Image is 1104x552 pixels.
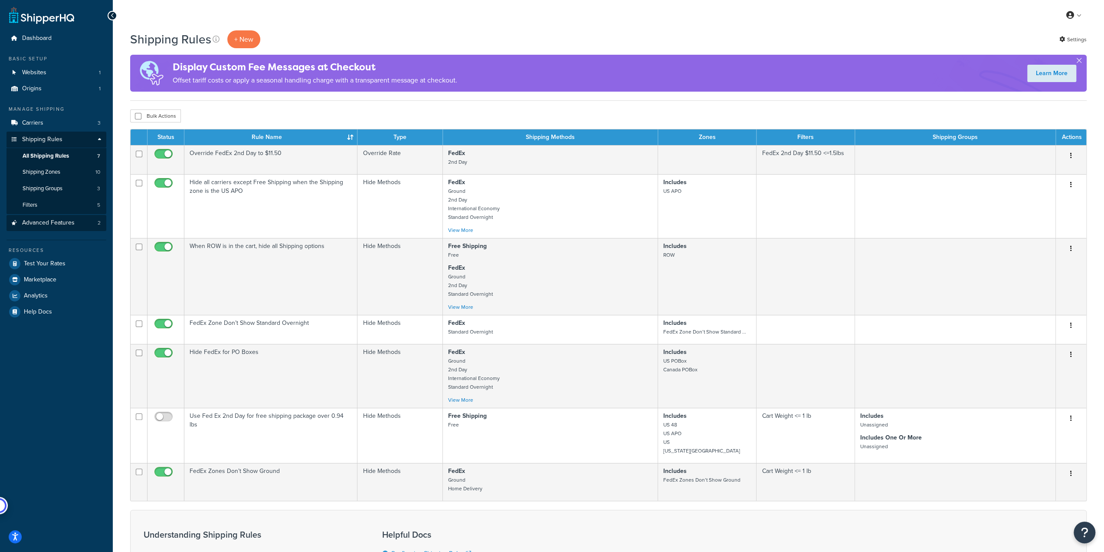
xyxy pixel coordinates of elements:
strong: Includes [860,411,884,420]
div: Manage Shipping [7,106,106,113]
h3: Understanding Shipping Rules [144,530,360,539]
td: Cart Weight <= 1 lb [757,463,855,501]
span: 2 [98,219,101,227]
a: Test Your Rates [7,256,106,271]
td: Hide Methods [357,174,443,238]
strong: FedEx [448,178,465,187]
span: Origins [22,85,42,93]
td: Hide Methods [357,344,443,408]
div: Resources [7,247,106,254]
strong: Includes [663,466,687,476]
a: Carriers 3 [7,115,106,131]
th: Shipping Groups [855,129,1056,145]
td: Cart Weight <= 1 lb [757,408,855,463]
small: ROW [663,251,675,259]
th: Status [147,129,184,145]
strong: FedEx [448,466,465,476]
li: Websites [7,65,106,81]
a: Origins 1 [7,81,106,97]
span: Websites [22,69,46,76]
li: Shipping Groups [7,181,106,197]
a: View More [448,396,473,404]
span: 1 [99,85,101,93]
th: Shipping Methods [443,129,658,145]
strong: Includes [663,411,687,420]
small: Free [448,421,459,429]
a: Analytics [7,288,106,304]
span: 10 [95,169,100,176]
h1: Shipping Rules [130,31,211,48]
a: All Shipping Rules 7 [7,148,106,164]
small: Ground 2nd Day International Economy Standard Overnight [448,187,500,221]
small: Unassigned [860,443,888,450]
span: Filters [23,202,37,209]
th: Type [357,129,443,145]
td: Hide Methods [357,238,443,315]
span: Carriers [22,119,43,127]
a: Help Docs [7,304,106,320]
strong: Free Shipping [448,241,487,251]
small: FedEx Zone Don’t Show Standard ... [663,328,746,336]
small: Ground Home Delivery [448,476,482,493]
a: Dashboard [7,30,106,46]
td: Hide FedEx for PO Boxes [184,344,357,408]
span: Marketplace [24,276,56,284]
td: Use Fed Ex 2nd Day for free shipping package over 0.94 lbs [184,408,357,463]
span: Dashboard [22,35,52,42]
a: ShipperHQ Home [9,7,74,24]
span: Help Docs [24,308,52,316]
small: Standard Overnight [448,328,493,336]
td: FedEx 2nd Day $11.50 <=1.5lbs [757,145,855,174]
td: When ROW is in the cart, hide all Shipping options [184,238,357,315]
strong: Includes [663,241,687,251]
span: All Shipping Rules [23,152,69,160]
a: View More [448,303,473,311]
th: Zones [658,129,757,145]
strong: Includes One Or More [860,433,922,442]
li: Carriers [7,115,106,131]
a: Websites 1 [7,65,106,81]
a: Shipping Groups 3 [7,181,106,197]
li: Filters [7,197,106,213]
td: FedEx Zones Don’t Show Ground [184,463,357,501]
td: FedEx Zone Don’t Show Standard Overnight [184,315,357,344]
span: Shipping Groups [23,185,62,192]
strong: Includes [663,318,687,327]
h4: Display Custom Fee Messages at Checkout [173,60,457,74]
small: FedEx Zones Don’t Show Ground [663,476,740,484]
small: US APO [663,187,681,195]
div: Basic Setup [7,55,106,63]
span: Shipping Zones [23,169,60,176]
a: Advanced Features 2 [7,215,106,231]
td: Hide all carriers except Free Shipping when the Shipping zone is the US APO [184,174,357,238]
small: 2nd Day [448,158,467,166]
button: Open Resource Center [1074,522,1095,543]
button: Bulk Actions [130,109,181,122]
p: + New [227,30,260,48]
td: Hide Methods [357,463,443,501]
span: 3 [97,185,100,192]
td: Override Rate [357,145,443,174]
strong: FedEx [448,318,465,327]
th: Filters [757,129,855,145]
li: Shipping Zones [7,164,106,180]
li: Advanced Features [7,215,106,231]
a: Learn More [1027,65,1076,82]
a: Filters 5 [7,197,106,213]
small: US POBox Canada POBox [663,357,698,374]
strong: Free Shipping [448,411,487,420]
img: duties-banner-06bc72dcb5fe05cb3f9472aba00be2ae8eb53ab6f0d8bb03d382ba314ac3c341.png [130,55,173,92]
a: Shipping Zones 10 [7,164,106,180]
span: 5 [97,202,100,209]
td: Hide Methods [357,408,443,463]
td: Hide Methods [357,315,443,344]
small: Ground 2nd Day Standard Overnight [448,273,493,298]
a: Settings [1059,33,1087,46]
span: Shipping Rules [22,136,62,143]
li: Shipping Rules [7,132,106,214]
a: View More [448,226,473,234]
a: Marketplace [7,272,106,288]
